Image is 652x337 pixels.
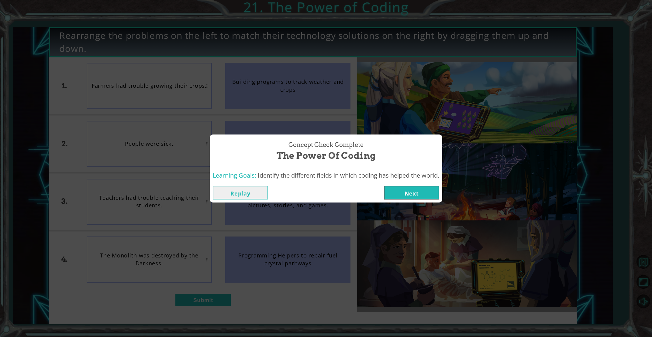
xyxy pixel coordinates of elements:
[213,186,268,199] button: Replay
[384,186,439,199] button: Next
[258,171,439,179] span: Identify the different fields in which coding has helped the world.
[277,149,376,162] span: The Power of Coding
[288,141,364,149] span: Concept Check Complete
[213,171,256,179] span: Learning Goals:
